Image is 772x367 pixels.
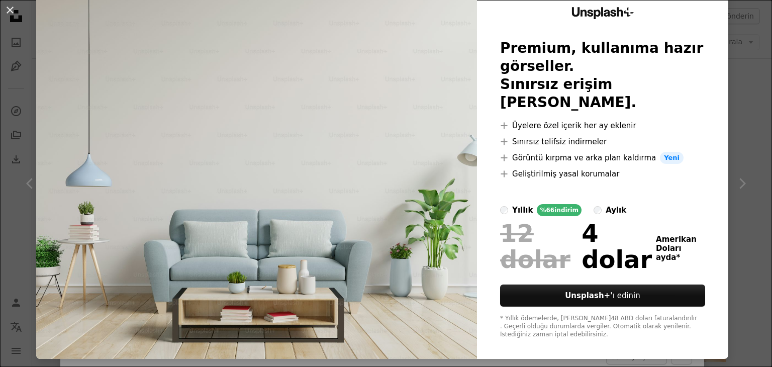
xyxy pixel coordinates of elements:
font: Görüntü kırpma ve arka plan kaldırma [512,153,656,162]
font: Unsplash+' [565,291,613,300]
button: Unsplash+'ı edinin [500,285,705,307]
font: 12 dolar [500,219,570,273]
input: yıllık%66indirim [500,206,508,214]
font: yıllık [512,206,533,215]
font: Sınırsız telifsiz indirmeler [512,137,607,146]
font: ı edinin [613,291,640,300]
font: 4 dolar [582,219,652,273]
font: Geliştirilmiş yasal korumalar [512,169,619,178]
font: aylık [606,206,626,215]
font: 48 ABD doları faturalandırılır [611,315,697,322]
font: Yeni [664,154,680,161]
input: aylık [594,206,602,214]
font: Sınırsız erişim [PERSON_NAME]. [500,76,636,111]
font: . Geçerli olduğu durumlarda vergiler. Otomatik olarak yenilenir. İstediğiniz zaman iptal edebilir... [500,323,691,338]
font: Üyelere özel içerik her ay eklenir [512,121,636,130]
font: indirim [554,207,578,214]
font: Amerikan Doları [656,235,697,253]
font: Premium, kullanıma hazır görseller. [500,40,703,74]
font: ayda [656,253,676,262]
font: %66 [540,207,554,214]
font: * Yıllık ödemelerde, [PERSON_NAME] [500,315,611,322]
